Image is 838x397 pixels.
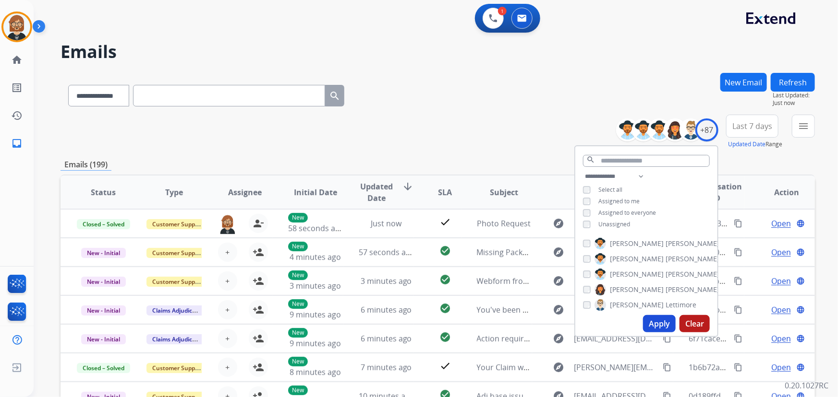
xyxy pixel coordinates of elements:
[439,331,451,343] mat-icon: check_circle
[773,99,815,107] span: Just now
[598,209,656,217] span: Assigned to everyone
[796,305,805,314] mat-icon: language
[11,138,23,149] mat-icon: inbox
[253,275,264,287] mat-icon: person_add
[165,187,183,198] span: Type
[720,73,767,92] button: New Email
[734,334,742,343] mat-icon: content_copy
[288,223,344,234] span: 58 seconds ago
[728,140,782,148] span: Range
[666,239,719,248] span: [PERSON_NAME]
[798,120,809,132] mat-icon: menu
[11,110,23,121] mat-icon: history
[361,333,412,344] span: 6 minutes ago
[290,309,341,320] span: 9 minutes ago
[771,362,791,373] span: Open
[225,275,230,287] span: +
[288,242,308,251] p: New
[477,218,531,229] span: Photo Request
[734,219,742,228] mat-icon: content_copy
[81,334,126,344] span: New - Initial
[689,362,835,373] span: 1b6b72a1-366b-45bf-a294-aa80cb5bf54e
[598,186,622,194] span: Select all
[498,7,507,15] div: 1
[228,187,262,198] span: Assignee
[598,220,630,228] span: Unassigned
[610,285,664,294] span: [PERSON_NAME]
[290,367,341,377] span: 8 minutes ago
[439,274,451,285] mat-icon: check_circle
[598,197,640,205] span: Assigned to me
[610,254,664,264] span: [PERSON_NAME]
[666,300,696,310] span: Lettimore
[288,270,308,280] p: New
[796,277,805,285] mat-icon: language
[11,54,23,66] mat-icon: home
[146,363,209,373] span: Customer Support
[77,363,130,373] span: Closed – Solved
[253,333,264,344] mat-icon: person_add
[77,219,130,229] span: Closed – Solved
[586,155,595,164] mat-icon: search
[796,334,805,343] mat-icon: language
[439,216,451,228] mat-icon: check
[359,181,394,204] span: Updated Date
[610,300,664,310] span: [PERSON_NAME]
[218,358,237,377] button: +
[81,277,126,287] span: New - Initial
[253,304,264,315] mat-icon: person_add
[146,277,209,287] span: Customer Support
[785,380,828,391] p: 0.20.1027RC
[666,254,719,264] span: [PERSON_NAME]
[439,303,451,314] mat-icon: check_circle
[371,218,401,229] span: Just now
[734,248,742,257] mat-icon: content_copy
[290,252,341,262] span: 4 minutes ago
[359,247,415,257] span: 57 seconds ago
[402,181,413,192] mat-icon: arrow_downward
[689,333,830,344] span: 6f71cace-dff6-4231-a9bd-32462eeaf720
[574,362,658,373] span: [PERSON_NAME][EMAIL_ADDRESS][PERSON_NAME][DOMAIN_NAME]
[225,333,230,344] span: +
[253,218,264,229] mat-icon: person_remove
[610,269,664,279] span: [PERSON_NAME]
[253,362,264,373] mat-icon: person_add
[329,90,340,102] mat-icon: search
[477,304,778,315] span: You've been assigned a new service order: 32f3bada-9c80-418b-b5b0-9a811f144605
[734,277,742,285] mat-icon: content_copy
[439,245,451,257] mat-icon: check_circle
[771,73,815,92] button: Refresh
[553,304,565,315] mat-icon: explore
[218,271,237,291] button: +
[225,362,230,373] span: +
[744,175,815,209] th: Action
[553,218,565,229] mat-icon: explore
[610,239,664,248] span: [PERSON_NAME]
[218,243,237,262] button: +
[290,338,341,349] span: 9 minutes ago
[361,362,412,373] span: 7 minutes ago
[361,304,412,315] span: 6 minutes ago
[771,275,791,287] span: Open
[734,305,742,314] mat-icon: content_copy
[146,248,209,258] span: Customer Support
[146,334,212,344] span: Claims Adjudication
[146,305,212,315] span: Claims Adjudication
[771,218,791,229] span: Open
[290,280,341,291] span: 3 minutes ago
[288,299,308,309] p: New
[294,187,337,198] span: Initial Date
[773,92,815,99] span: Last Updated:
[796,363,805,372] mat-icon: language
[771,304,791,315] span: Open
[81,305,126,315] span: New - Initial
[225,246,230,258] span: +
[726,115,778,138] button: Last 7 days
[663,363,671,372] mat-icon: content_copy
[361,276,412,286] span: 3 minutes ago
[553,333,565,344] mat-icon: explore
[666,269,719,279] span: [PERSON_NAME]
[553,362,565,373] mat-icon: explore
[663,334,671,343] mat-icon: content_copy
[695,118,718,141] div: +87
